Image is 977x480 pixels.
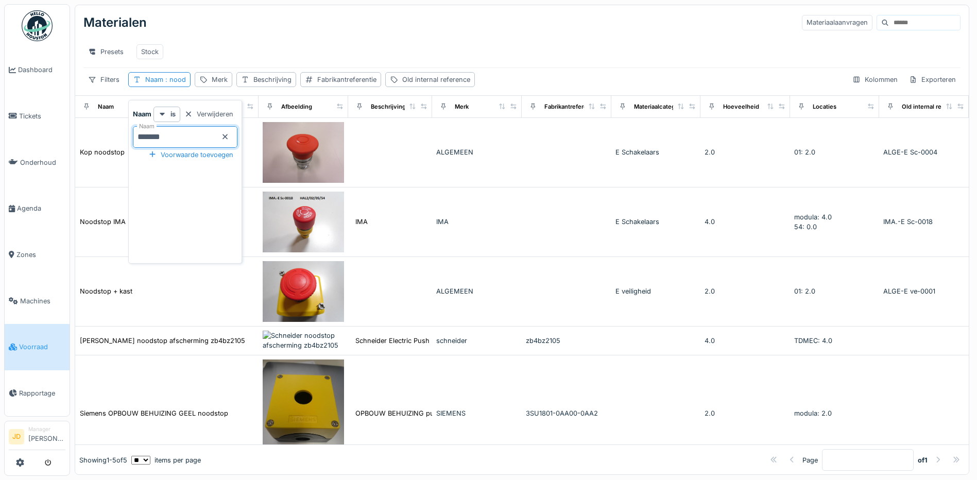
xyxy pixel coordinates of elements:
[355,408,539,418] div: OPBOUW BEHUIZING push button enclosure GEEL-3SU...
[723,102,759,111] div: Hoeveelheid
[794,148,815,156] span: 01: 2.0
[80,336,245,346] div: [PERSON_NAME] noodstop afscherming zb4bz2105
[526,336,607,346] div: zb4bz2105
[794,223,817,231] span: 54: 0.0
[615,286,697,296] div: E veiligheid
[98,102,114,111] div: Naam
[28,425,65,448] li: [PERSON_NAME]
[79,455,127,465] div: Showing 1 - 5 of 5
[20,296,65,306] span: Machines
[180,107,237,121] div: Verwijderen
[80,408,228,418] div: Siemens OPBOUW BEHUIZING GEEL noodstop
[705,217,786,227] div: 4.0
[355,217,368,227] div: IMA
[80,217,126,227] div: Noodstop IMA
[705,336,786,346] div: 4.0
[544,102,598,111] div: Fabrikantreferentie
[436,286,518,296] div: ALGEMEEN
[317,75,376,84] div: Fabrikantreferentie
[19,111,65,121] span: Tickets
[253,75,292,84] div: Beschrijving
[19,388,65,398] span: Rapportage
[28,425,65,433] div: Manager
[436,147,518,157] div: ALGEMEEN
[83,72,124,87] div: Filters
[80,286,132,296] div: Noodstop + kast
[371,102,406,111] div: Beschrijving
[794,409,832,417] span: modula: 2.0
[212,75,228,84] div: Merk
[22,10,53,41] img: Badge_color-CXgf-gQk.svg
[137,122,157,131] label: Naam
[18,65,65,75] span: Dashboard
[918,455,928,465] strong: of 1
[615,147,697,157] div: E Schakelaars
[263,261,344,322] img: Noodstop + kast
[883,147,965,157] div: ALGE-E Sc-0004
[615,217,697,227] div: E Schakelaars
[355,336,511,346] div: Schneider Electric Push Button Bezel for Use wi...
[813,102,836,111] div: Locaties
[902,102,964,111] div: Old internal reference
[794,337,832,345] span: TDMEC: 4.0
[436,408,518,418] div: SIEMENS
[17,203,65,213] span: Agenda
[263,331,344,350] img: Schneider noodstop afscherming zb4bz2105
[16,250,65,260] span: Zones
[402,75,470,84] div: Old internal reference
[20,158,65,167] span: Onderhoud
[802,455,818,465] div: Page
[144,148,237,162] div: Voorwaarde toevoegen
[436,336,518,346] div: schneider
[705,408,786,418] div: 2.0
[163,76,186,83] span: : nood
[131,455,201,465] div: items per page
[83,44,128,59] div: Presets
[794,213,832,221] span: modula: 4.0
[883,286,965,296] div: ALGE-E ve-0001
[848,72,902,87] div: Kolommen
[263,122,344,183] img: Kop noodstop
[281,102,312,111] div: Afbeelding
[141,47,159,57] div: Stock
[883,217,965,227] div: IMA.-E Sc-0018
[19,342,65,352] span: Voorraad
[263,359,344,468] img: Siemens OPBOUW BEHUIZING GEEL noodstop
[455,102,469,111] div: Merk
[904,72,961,87] div: Exporteren
[526,408,607,418] div: 3SU1801-0AA00-0AA2
[705,147,786,157] div: 2.0
[9,429,24,444] li: JD
[263,192,344,252] img: Noodstop IMA
[133,109,151,119] strong: Naam
[802,15,872,30] div: Materiaalaanvragen
[80,147,125,157] div: Kop noodstop
[170,109,176,119] strong: is
[436,217,518,227] div: IMA
[705,286,786,296] div: 2.0
[145,75,186,84] div: Naam
[634,102,686,111] div: Materiaalcategorie
[83,9,147,36] div: Materialen
[794,287,815,295] span: 01: 2.0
